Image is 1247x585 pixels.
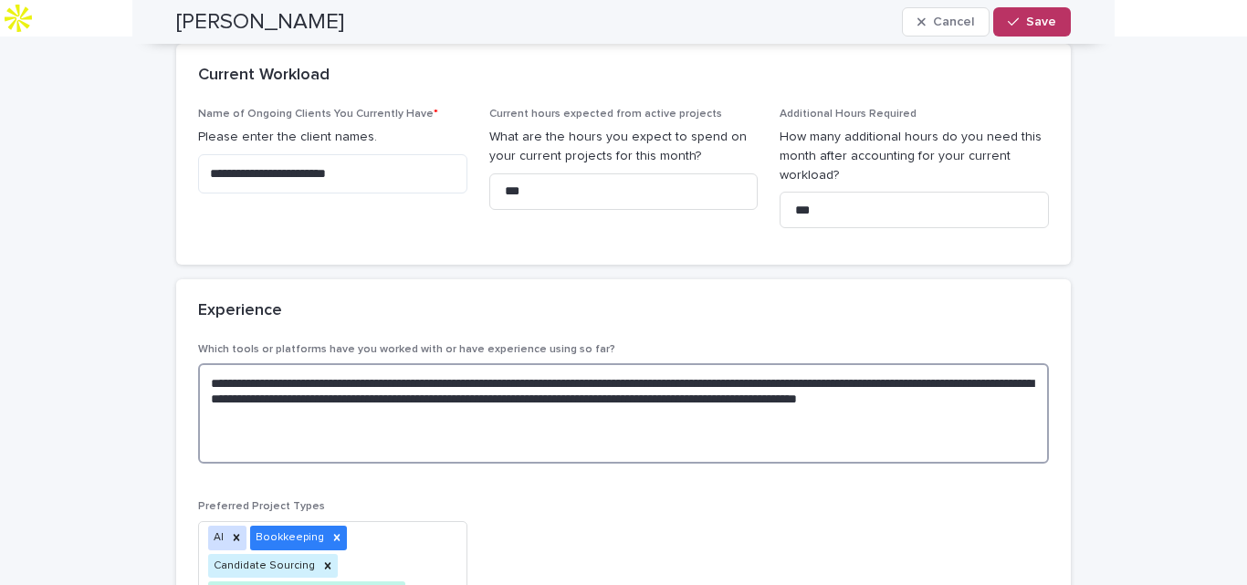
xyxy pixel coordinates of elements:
span: Which tools or platforms have you worked with or have experience using so far? [198,344,615,355]
div: Bookkeeping [250,526,327,550]
div: Candidate Sourcing [208,554,318,579]
button: Cancel [902,7,990,37]
h2: Current Workload [198,66,330,86]
h2: [PERSON_NAME] [176,9,344,36]
p: How many additional hours do you need this month after accounting for your current workload? [780,128,1049,184]
h2: Experience [198,301,282,321]
span: Current hours expected from active projects [489,109,722,120]
button: Save [993,7,1071,37]
span: Additional Hours Required [780,109,917,120]
span: Name of Ongoing Clients You Currently Have [198,109,438,120]
span: Cancel [933,16,974,28]
span: Preferred Project Types [198,501,325,512]
span: Save [1026,16,1056,28]
p: Please enter the client names. [198,128,467,147]
div: AI [208,526,226,550]
p: What are the hours you expect to spend on your current projects for this month? [489,128,759,166]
